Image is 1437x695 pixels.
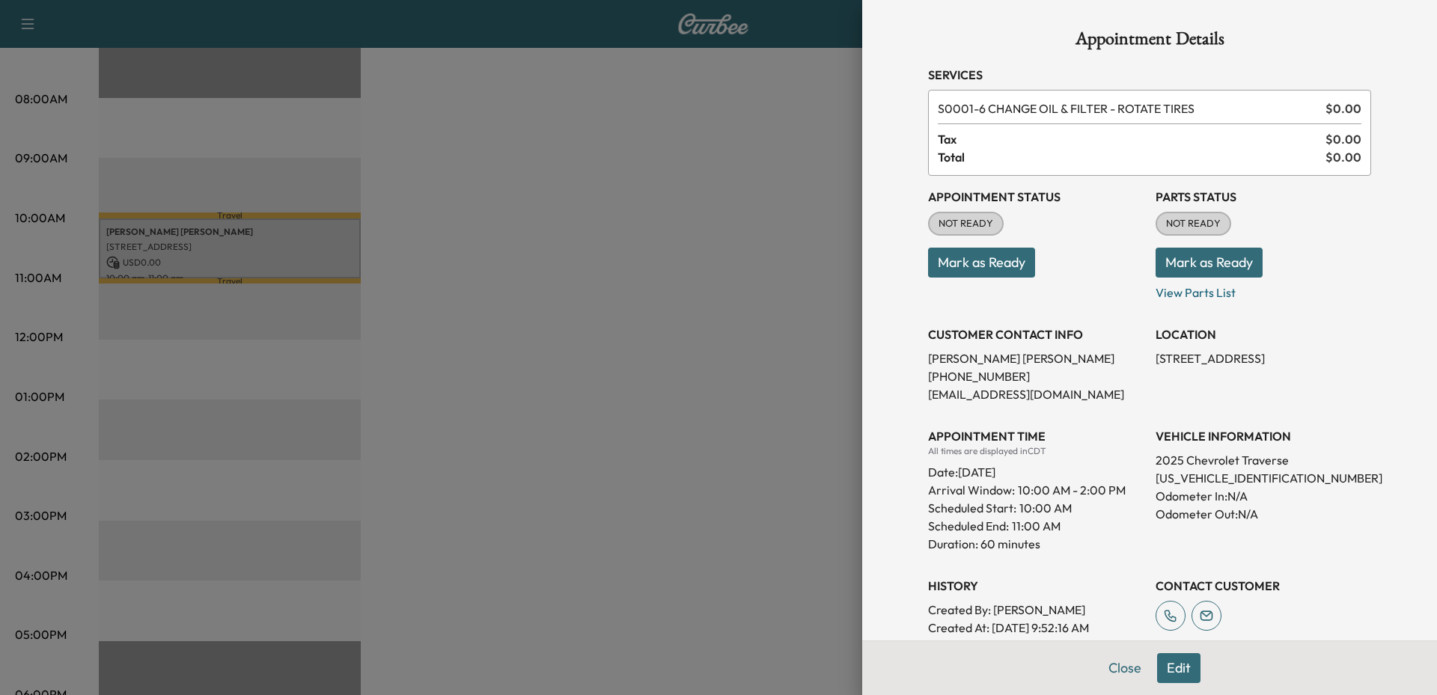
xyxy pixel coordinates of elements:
h3: CUSTOMER CONTACT INFO [928,325,1144,343]
p: [PERSON_NAME] [PERSON_NAME] [928,349,1144,367]
h3: Appointment Status [928,188,1144,206]
span: NOT READY [930,216,1002,231]
h3: Parts Status [1156,188,1371,206]
p: 2025 Chevrolet Traverse [1156,451,1371,469]
h3: CONTACT CUSTOMER [1156,577,1371,595]
p: Created At : [DATE] 9:52:16 AM [928,619,1144,637]
span: Tax [938,130,1325,148]
span: Total [938,148,1325,166]
p: Scheduled End: [928,517,1009,535]
h1: Appointment Details [928,30,1371,54]
span: $ 0.00 [1325,130,1361,148]
h3: History [928,577,1144,595]
span: 6 CHANGE OIL & FILTER - ROTATE TIRES [938,99,1319,117]
span: 10:00 AM - 2:00 PM [1018,481,1126,499]
button: Close [1099,653,1151,683]
h3: APPOINTMENT TIME [928,427,1144,445]
p: 11:00 AM [1012,517,1061,535]
p: 10:00 AM [1019,499,1072,517]
p: Arrival Window: [928,481,1144,499]
p: [EMAIL_ADDRESS][DOMAIN_NAME] [928,385,1144,403]
p: [STREET_ADDRESS] [1156,349,1371,367]
p: Created By : [PERSON_NAME] [928,601,1144,619]
p: Scheduled Start: [928,499,1016,517]
p: [PHONE_NUMBER] [928,367,1144,385]
button: Edit [1157,653,1200,683]
p: [US_VEHICLE_IDENTIFICATION_NUMBER] [1156,469,1371,487]
p: Odometer In: N/A [1156,487,1371,505]
p: Odometer Out: N/A [1156,505,1371,523]
div: All times are displayed in CDT [928,445,1144,457]
p: View Parts List [1156,278,1371,301]
button: Mark as Ready [928,248,1035,278]
h3: Services [928,66,1371,84]
div: Date: [DATE] [928,457,1144,481]
h3: LOCATION [1156,325,1371,343]
span: $ 0.00 [1325,99,1361,117]
p: Modified By : [PERSON_NAME] [928,637,1144,655]
h3: VEHICLE INFORMATION [1156,427,1371,445]
button: Mark as Ready [1156,248,1263,278]
span: NOT READY [1157,216,1230,231]
p: Duration: 60 minutes [928,535,1144,553]
span: $ 0.00 [1325,148,1361,166]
